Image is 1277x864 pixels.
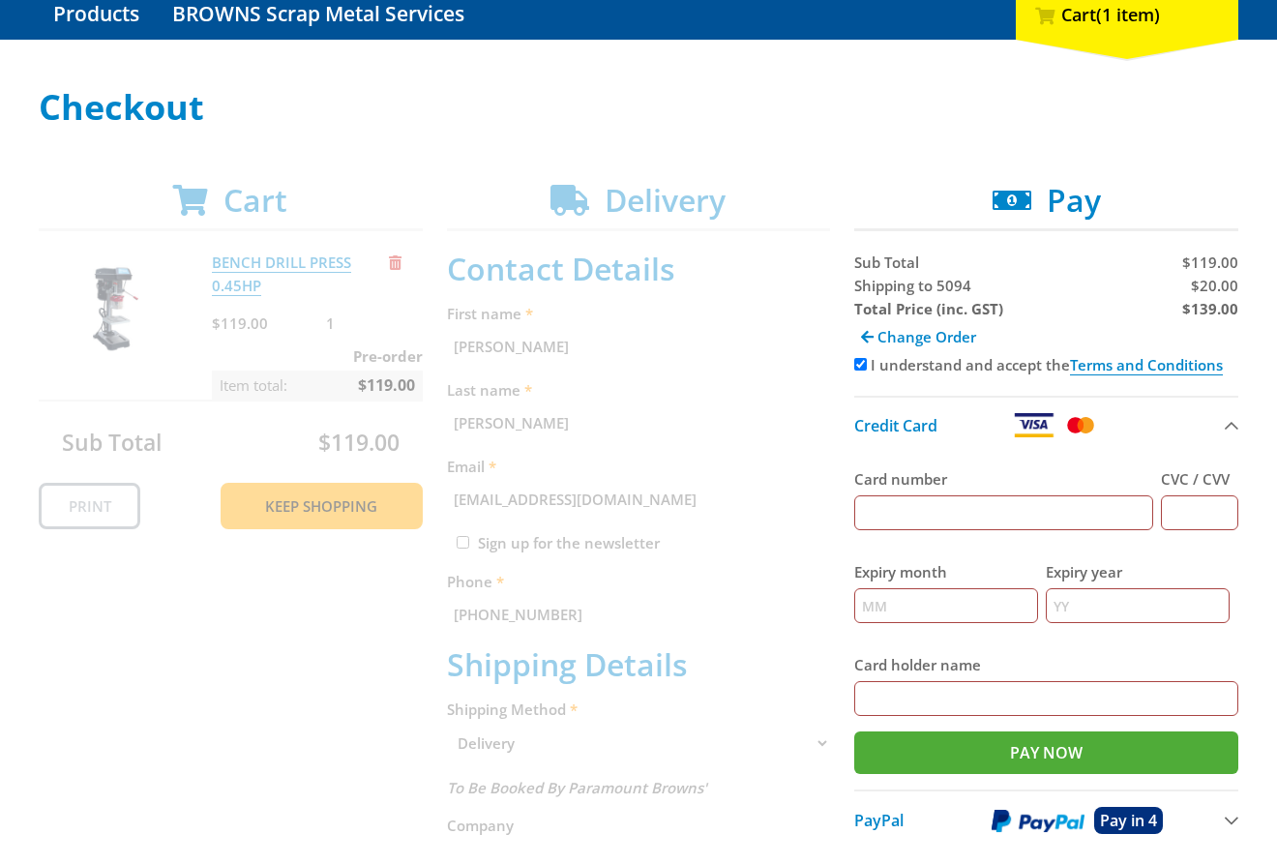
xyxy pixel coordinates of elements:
button: PayPal Pay in 4 [854,790,1238,849]
span: Pay [1047,179,1101,221]
span: Credit Card [854,415,937,436]
strong: $139.00 [1182,299,1238,318]
strong: Total Price (inc. GST) [854,299,1003,318]
input: Pay Now [854,731,1238,774]
input: Please accept the terms and conditions. [854,358,867,371]
a: Change Order [854,320,983,353]
label: I understand and accept the [871,355,1223,375]
input: MM [854,588,1038,623]
label: Expiry month [854,560,1038,583]
img: Mastercard [1063,413,1097,437]
span: Change Order [877,327,976,346]
h1: Checkout [39,88,1238,127]
span: $119.00 [1182,253,1238,272]
span: $20.00 [1191,276,1238,295]
input: YY [1046,588,1230,623]
img: PayPal [992,809,1084,833]
label: Card number [854,467,1153,491]
span: PayPal [854,810,904,831]
button: Credit Card [854,396,1238,453]
span: Shipping to 5094 [854,276,971,295]
label: CVC / CVV [1161,467,1238,491]
img: Visa [1013,413,1055,437]
span: Pay in 4 [1100,810,1157,831]
label: Expiry year [1046,560,1230,583]
a: Terms and Conditions [1070,355,1223,375]
span: Sub Total [854,253,919,272]
label: Card holder name [854,653,1238,676]
span: (1 item) [1096,3,1160,26]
